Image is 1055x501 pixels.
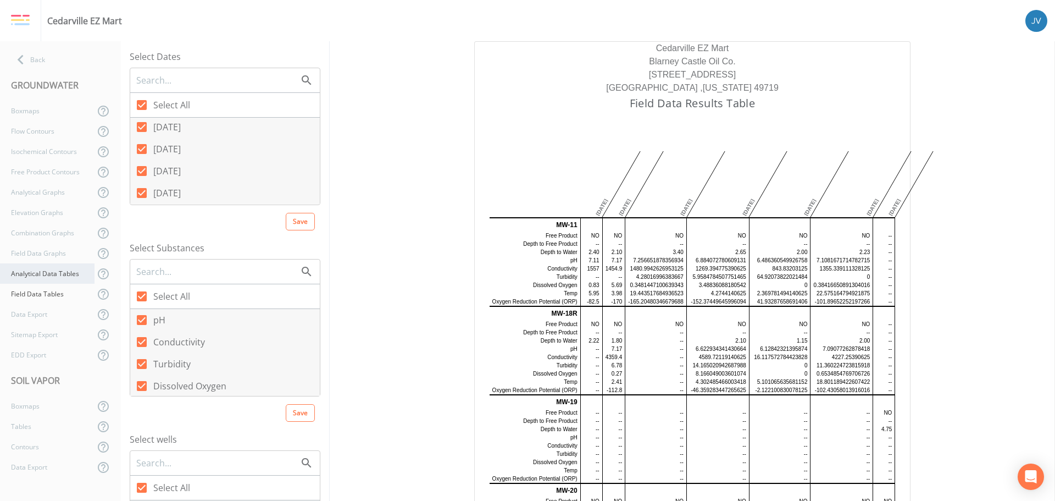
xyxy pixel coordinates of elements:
[625,281,687,289] td: 0.3481447100639343
[873,458,895,466] td: --
[810,353,873,361] td: 4227.25390625
[749,361,810,370] td: 0
[580,240,602,248] td: --
[602,417,625,425] td: --
[490,273,581,281] td: Turbidity
[602,265,625,273] td: 1454.9
[602,386,625,395] td: -112.8
[153,379,226,393] span: Dissolved Oxygen
[580,475,602,483] td: --
[873,475,895,483] td: --
[625,433,687,442] td: --
[686,433,749,442] td: --
[873,345,895,353] td: --
[580,353,602,361] td: --
[286,404,315,422] button: Save
[490,256,581,265] td: pH
[580,345,602,353] td: --
[686,281,749,289] td: 3.48836088180542
[810,320,873,328] td: NO
[810,417,873,425] td: --
[686,378,749,386] td: 4.302485466003418
[475,55,910,68] div: Blarney Castle Oil Co.
[602,458,625,466] td: --
[1018,464,1044,490] div: Open Intercom Messenger
[810,240,873,248] td: --
[625,345,687,353] td: --
[749,320,810,328] td: NO
[749,475,810,483] td: --
[873,328,895,337] td: --
[153,98,190,112] span: Select All
[873,442,895,450] td: --
[686,386,749,395] td: -46.359283447265625
[686,425,749,433] td: --
[602,328,625,337] td: --
[602,337,625,345] td: 1.80
[810,232,873,240] td: NO
[602,466,625,475] td: --
[580,378,602,386] td: --
[490,248,581,256] td: Depth to Water
[810,378,873,386] td: 18.801189422607422
[810,337,873,345] td: 2.00
[580,256,602,265] td: 7.11
[625,298,687,306] td: -165.20480346679688
[490,298,581,306] td: Oxygen Reduction Potential (ORP)
[130,241,320,255] label: Select Substances
[602,298,625,306] td: -170
[686,345,749,353] td: 6.622934341430664
[580,417,602,425] td: --
[490,458,581,466] td: Dissolved Oxygen
[749,328,810,337] td: --
[602,450,625,458] td: --
[153,313,165,327] span: pH
[873,409,895,417] td: NO
[602,370,625,378] td: 0.27
[475,95,910,112] h3: Field Data Results Table
[580,466,602,475] td: --
[873,273,895,281] td: --
[11,14,30,26] img: logo
[490,395,581,409] td: MW-19
[602,281,625,289] td: 5.69
[602,232,625,240] td: NO
[873,281,895,289] td: --
[625,417,687,425] td: --
[686,232,749,240] td: NO
[475,68,910,81] div: [STREET_ADDRESS]
[625,475,687,483] td: --
[580,409,602,417] td: --
[1025,10,1047,32] img: d880935ebd2e17e4df7e3e183e9934ef
[810,248,873,256] td: 2.23
[490,378,581,386] td: Temp
[130,50,320,63] label: Select Dates
[810,328,873,337] td: --
[810,425,873,433] td: --
[873,240,895,248] td: --
[625,353,687,361] td: --
[810,475,873,483] td: --
[810,273,873,281] td: 0
[625,320,687,328] td: NO
[625,425,687,433] td: --
[749,433,810,442] td: --
[810,298,873,306] td: -101.89652252197266
[475,42,910,55] div: Cedarville EZ Mart
[286,213,315,230] button: Save
[749,248,810,256] td: 2.00
[686,442,749,450] td: --
[490,328,581,337] td: Depth to Free Product
[810,409,873,417] td: --
[580,320,602,328] td: NO
[625,289,687,298] td: 19.443517684936523
[810,433,873,442] td: --
[602,273,625,281] td: --
[810,265,873,273] td: 1355.339111328125
[873,256,895,265] td: --
[580,370,602,378] td: --
[490,240,581,248] td: Depth to Free Product
[490,466,581,475] td: Temp
[873,450,895,458] td: --
[810,458,873,466] td: --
